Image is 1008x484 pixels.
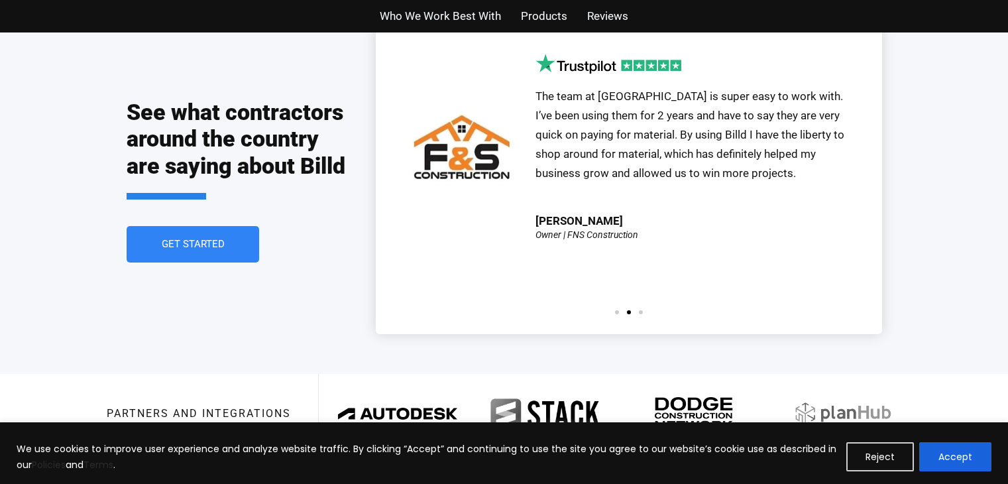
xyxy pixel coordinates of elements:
span: The team at [GEOGRAPHIC_DATA] is super easy to work with. I’ve been using them for 2 years and ha... [535,90,844,180]
span: Get Started [161,239,224,249]
button: Accept [919,442,991,471]
div: 2 / 3 [396,54,862,296]
span: Go to slide 3 [639,310,643,314]
button: Reject [846,442,914,471]
p: We use cookies to improve user experience and analyze website traffic. By clicking “Accept” and c... [17,441,836,473]
div: [PERSON_NAME] [535,215,623,227]
span: Go to slide 2 [627,310,631,314]
a: Policies [32,458,66,471]
h2: See what contractors around the country are saying about Billd [127,99,349,200]
a: Who We Work Best With [380,7,501,26]
a: Reviews [587,7,628,26]
h3: Partners and integrations [107,408,291,419]
span: Go to slide 1 [615,310,619,314]
a: Get Started [127,226,259,263]
div: Owner | FNS Construction [535,230,638,239]
a: Terms [84,458,113,471]
a: Products [521,7,567,26]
